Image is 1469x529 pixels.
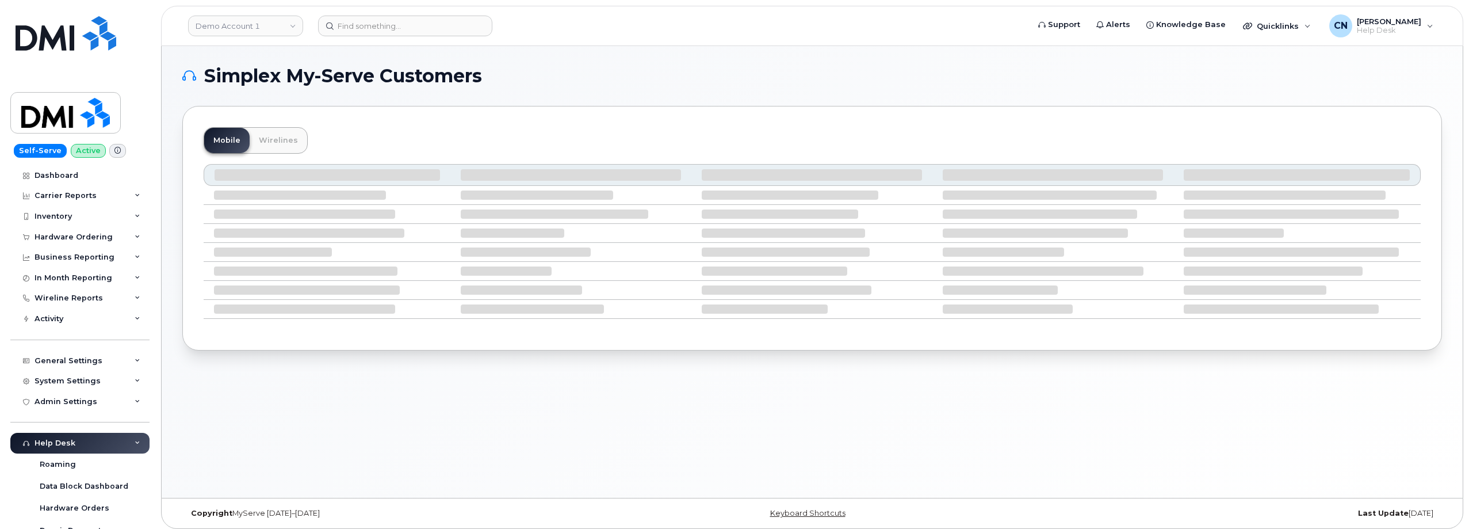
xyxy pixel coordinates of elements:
[204,128,250,153] a: Mobile
[191,509,232,517] strong: Copyright
[1358,509,1409,517] strong: Last Update
[770,509,846,517] a: Keyboard Shortcuts
[204,67,482,85] span: Simplex My-Serve Customers
[182,509,602,518] div: MyServe [DATE]–[DATE]
[250,128,307,153] a: Wirelines
[1022,509,1442,518] div: [DATE]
